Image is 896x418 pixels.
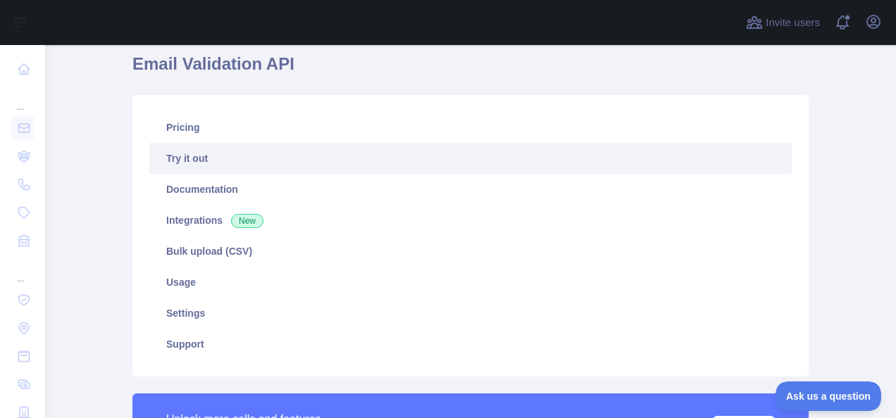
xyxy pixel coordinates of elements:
[149,329,792,360] a: Support
[149,112,792,143] a: Pricing
[766,15,820,31] span: Invite users
[132,53,809,87] h1: Email Validation API
[776,381,882,411] iframe: Toggle Customer Support
[11,256,34,284] div: ...
[149,298,792,329] a: Settings
[231,214,263,228] span: New
[149,174,792,205] a: Documentation
[11,84,34,113] div: ...
[149,143,792,174] a: Try it out
[149,267,792,298] a: Usage
[149,236,792,267] a: Bulk upload (CSV)
[149,205,792,236] a: Integrations New
[743,11,823,34] button: Invite users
